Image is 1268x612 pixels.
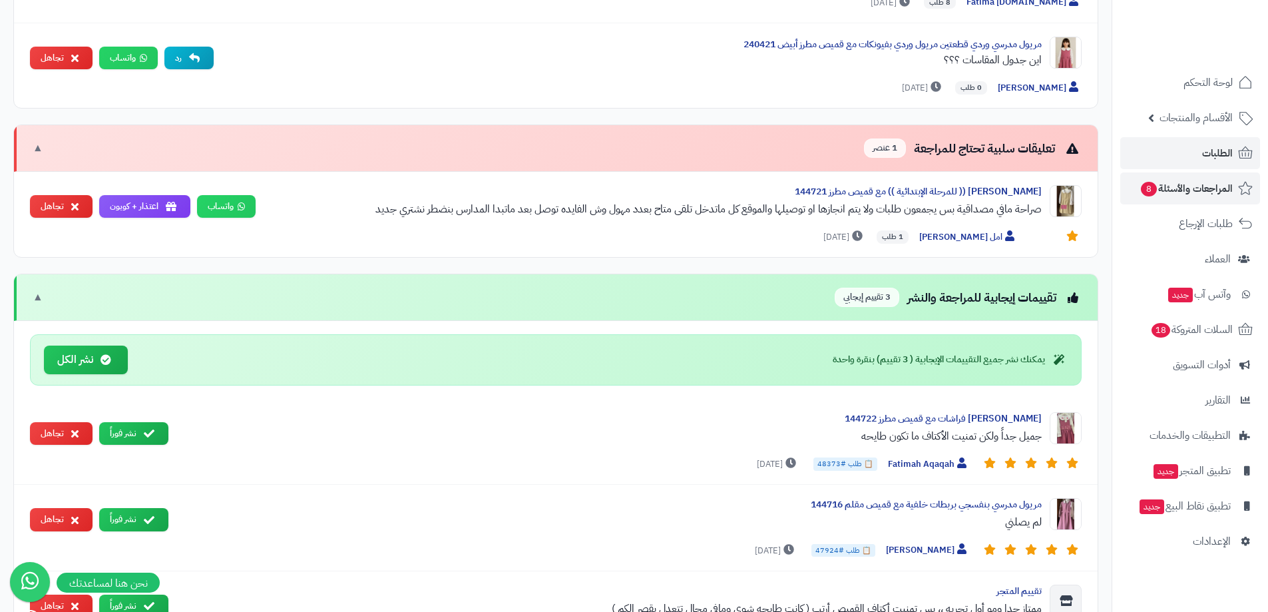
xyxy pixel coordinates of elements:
[1150,426,1231,445] span: التطبيقات والخدمات
[44,346,128,374] button: نشر الكل
[1050,498,1082,530] img: Product
[1168,288,1193,302] span: جديد
[1120,349,1260,381] a: أدوات التسويق
[33,141,43,156] span: ▼
[1120,278,1260,310] a: وآتس آبجديد
[902,81,945,95] span: [DATE]
[99,422,168,446] button: نشر فوراً
[1154,464,1178,479] span: جديد
[179,514,1042,530] div: لم يصلني
[835,288,1082,307] div: تقييمات إيجابية للمراجعة والنشر
[1120,420,1260,452] a: التطبيقات والخدمات
[833,353,1068,366] div: يمكنك نشر جميع التقييمات الإيجابية ( 3 تقييم) بنقرة واحدة
[197,195,256,218] a: واتساب
[1050,412,1082,444] img: Product
[1120,384,1260,416] a: التقارير
[1160,109,1233,127] span: الأقسام والمنتجات
[886,543,970,557] span: [PERSON_NAME]
[1177,37,1255,65] img: logo-2.png
[755,544,797,557] span: [DATE]
[1205,250,1231,268] span: العملاء
[1205,391,1231,410] span: التقارير
[864,139,1082,158] div: تعليقات سلبية تحتاج للمراجعة
[179,428,1042,444] div: جميل جداً ولكن تمنيت الأكتاف ما تكون طايحه
[757,458,799,471] span: [DATE]
[224,52,1042,68] div: اين جدول المقاسات ؟؟؟
[1193,532,1231,551] span: الإعدادات
[1179,214,1233,233] span: طلبات الإرجاع
[30,508,93,531] button: تجاهل
[1138,497,1231,515] span: تطبيق نقاط البيع
[1120,137,1260,169] a: الطلبات
[955,81,987,95] span: 0 طلب
[1120,172,1260,204] a: المراجعات والأسئلة8
[1120,490,1260,522] a: تطبيق نقاط البيعجديد
[33,290,43,305] span: ▼
[30,195,93,218] button: تجاهل
[1150,320,1233,339] span: السلات المتروكة
[1167,285,1231,304] span: وآتس آب
[1120,525,1260,557] a: الإعدادات
[30,47,93,70] button: تجاهل
[998,81,1082,95] span: [PERSON_NAME]
[30,422,93,446] button: تجاهل
[1120,67,1260,99] a: لوحة التحكم
[823,230,866,244] span: [DATE]
[1140,179,1233,198] span: المراجعات والأسئلة
[1120,243,1260,275] a: العملاء
[1202,144,1233,162] span: الطلبات
[99,508,168,531] button: نشر فوراً
[835,288,899,307] span: 3 تقييم إيجابي
[864,139,906,158] span: 1 عنصر
[813,458,877,471] span: 📋 طلب #48373
[877,230,909,244] span: 1 طلب
[1050,185,1082,217] img: Product
[1120,455,1260,487] a: تطبيق المتجرجديد
[179,585,1042,598] div: تقييم المتجر
[888,458,970,471] span: Fatimah Aqaqah
[743,37,1042,51] a: مريول مدرسي وردي قطعتين مريول وردي بفيونكات مع قميص مطرز أبيض 240421
[266,185,1042,198] div: [PERSON_NAME] (( للمرحلة الإبتدائية )) مع قميص مطرز 144721
[164,47,214,70] button: رد
[811,544,875,557] span: 📋 طلب #47924
[1141,182,1157,196] span: 8
[179,498,1042,511] div: مريول مدرسي بنفسجي بربطات خلفية مع قميص مقلم 144716
[919,230,1018,244] span: امل [PERSON_NAME]
[1050,37,1082,69] img: Product
[1140,499,1164,514] span: جديد
[1183,73,1233,92] span: لوحة التحكم
[266,201,1042,217] div: صراحة مافي مصداقية بس يجمعون طلبات ولا يتم انجازها او توصيلها والموقع كل ماتدخل تلقى متاح بعدد مه...
[1120,314,1260,346] a: السلات المتروكة18
[1152,461,1231,480] span: تطبيق المتجر
[99,195,190,218] button: اعتذار + كوبون
[1152,323,1170,338] span: 18
[99,47,158,70] a: واتساب
[1173,356,1231,374] span: أدوات التسويق
[179,412,1042,426] div: [PERSON_NAME] فراشات مع قميص مطرز 144722
[1120,208,1260,240] a: طلبات الإرجاع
